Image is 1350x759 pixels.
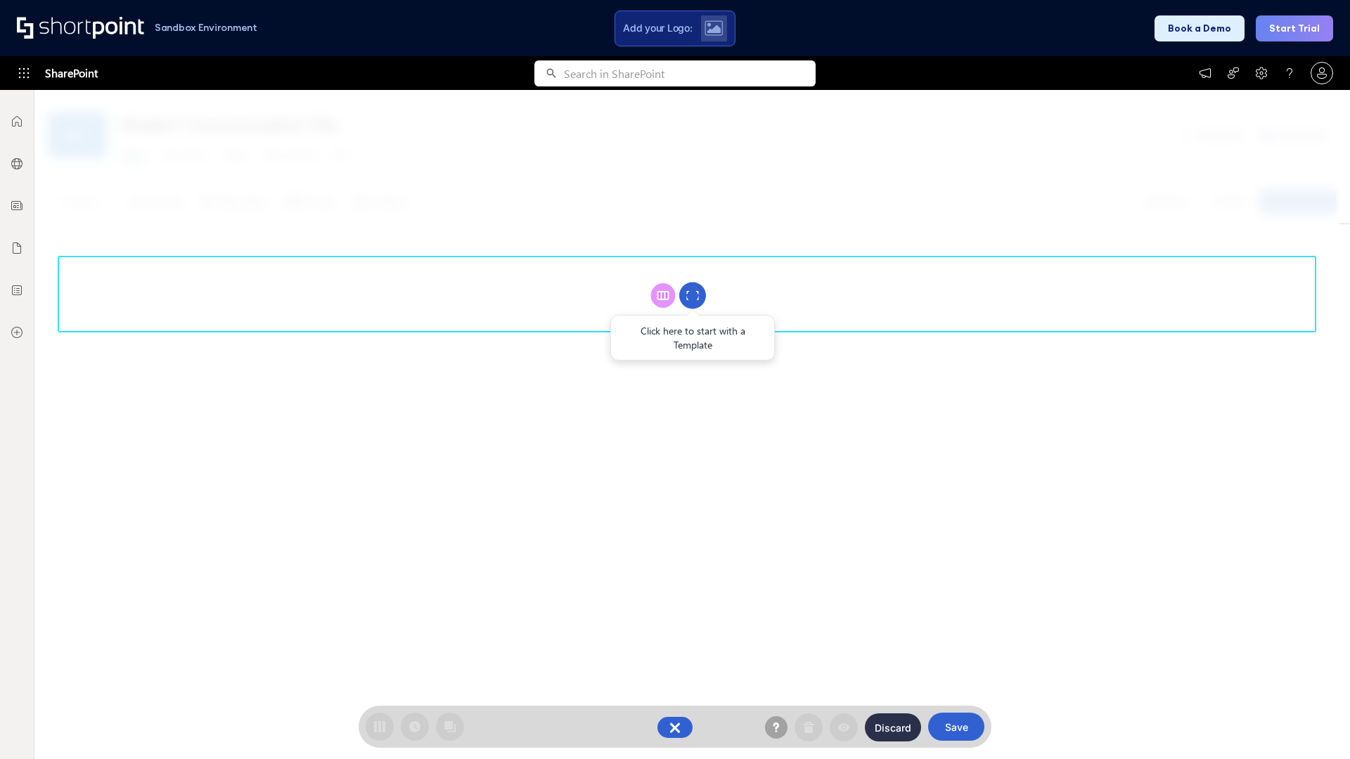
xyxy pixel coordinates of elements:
[45,56,98,90] span: SharePoint
[564,60,816,86] input: Search in SharePoint
[1256,15,1333,41] button: Start Trial
[1155,15,1245,41] button: Book a Demo
[623,22,692,34] span: Add your Logo:
[865,713,921,741] button: Discard
[1280,692,1350,759] iframe: Chat Widget
[705,20,723,36] img: Upload logo
[928,713,984,741] button: Save
[155,24,257,32] h1: Sandbox Environment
